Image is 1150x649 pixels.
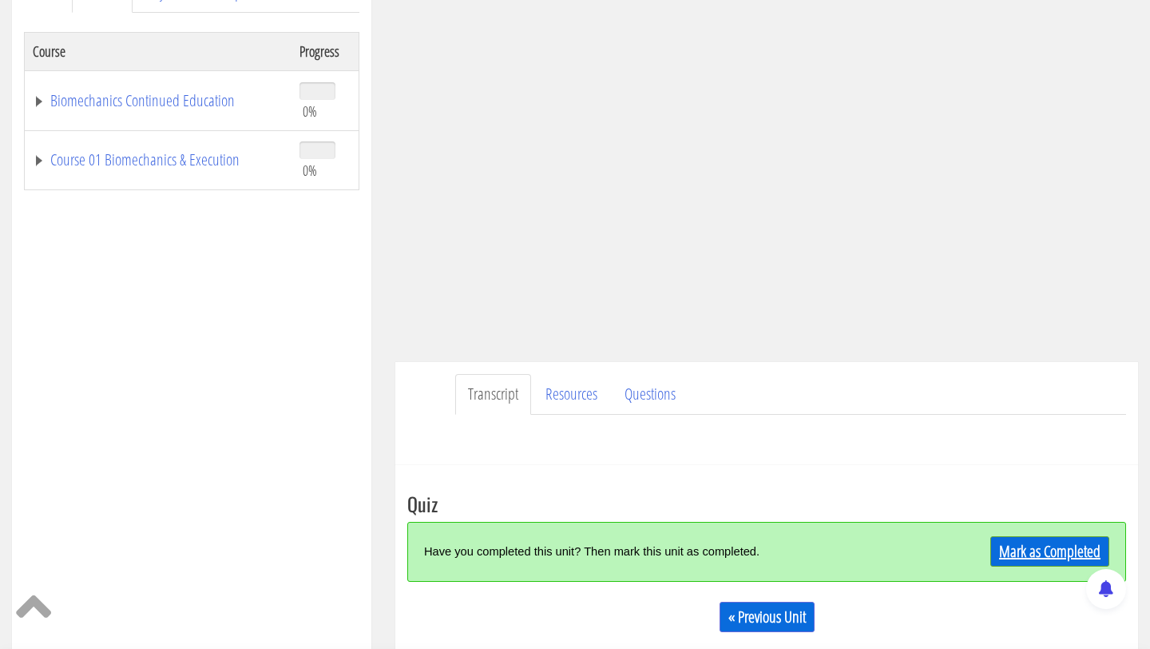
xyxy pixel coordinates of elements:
a: Biomechanics Continued Education [33,93,284,109]
span: 0% [303,102,317,120]
th: Course [25,32,292,70]
a: Transcript [455,374,531,415]
a: « Previous Unit [720,602,815,632]
a: Resources [533,374,610,415]
h3: Quiz [407,493,1126,514]
span: 0% [303,161,317,179]
a: Mark as Completed [990,536,1109,567]
div: Have you completed this unit? Then mark this unit as completed. [424,535,930,569]
a: Course 01 Biomechanics & Execution [33,152,284,168]
a: Questions [612,374,688,415]
th: Progress [291,32,359,70]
